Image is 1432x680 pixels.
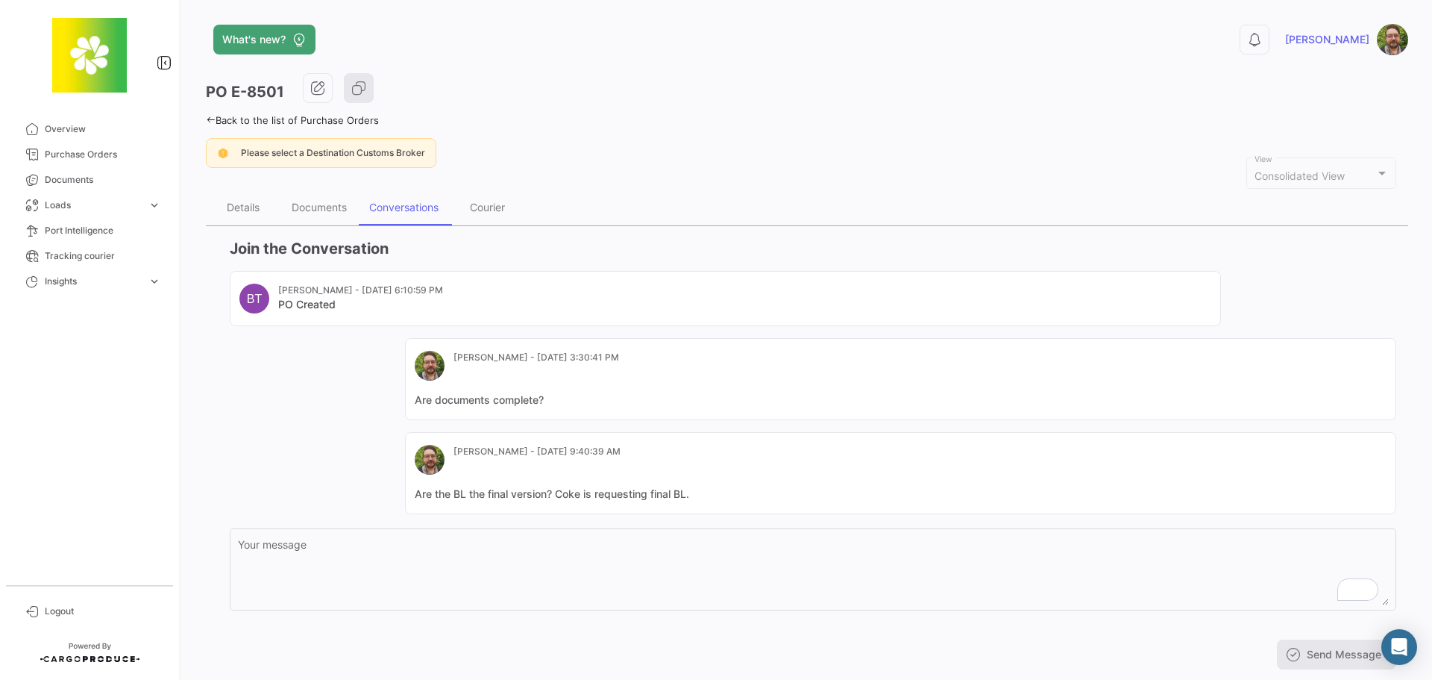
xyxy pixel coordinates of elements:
[1377,24,1408,55] img: SR.jpg
[148,275,161,288] span: expand_more
[238,540,1389,605] textarea: To enrich screen reader interactions, please activate Accessibility in Grammarly extension settings
[45,173,161,187] span: Documents
[45,275,142,288] span: Insights
[222,32,286,47] span: What's new?
[45,122,161,136] span: Overview
[12,167,167,193] a: Documents
[206,114,379,126] a: Back to the list of Purchase Orders
[292,201,347,213] div: Documents
[12,218,167,243] a: Port Intelligence
[239,284,269,314] div: BT
[278,284,443,297] mat-card-subtitle: [PERSON_NAME] - [DATE] 6:10:59 PM
[241,147,425,158] span: Please select a Destination Customs Broker
[148,199,161,212] span: expand_more
[278,297,443,312] mat-card-title: PO Created
[52,18,127,93] img: 8664c674-3a9e-46e9-8cba-ffa54c79117b.jfif
[12,142,167,167] a: Purchase Orders
[230,238,1396,259] h3: Join the Conversation
[206,81,284,102] h3: PO E-8501
[415,393,1387,408] mat-card-content: Are documents complete?
[45,605,161,618] span: Logout
[12,116,167,142] a: Overview
[45,249,161,263] span: Tracking courier
[45,199,142,212] span: Loads
[369,201,439,213] div: Conversations
[45,224,161,237] span: Port Intelligence
[453,445,621,458] mat-card-subtitle: [PERSON_NAME] - [DATE] 9:40:39 AM
[470,201,505,213] div: Courier
[1381,629,1417,665] div: Abrir Intercom Messenger
[415,445,445,475] img: SR.jpg
[12,243,167,269] a: Tracking courier
[1254,169,1345,182] mat-select-trigger: Consolidated View
[415,487,1387,502] mat-card-content: Are the BL the final version? Coke is requesting final BL.
[45,148,161,161] span: Purchase Orders
[415,351,445,381] img: SR.jpg
[1285,32,1369,47] span: [PERSON_NAME]
[213,25,315,54] button: What's new?
[227,201,260,213] div: Details
[453,351,619,364] mat-card-subtitle: [PERSON_NAME] - [DATE] 3:30:41 PM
